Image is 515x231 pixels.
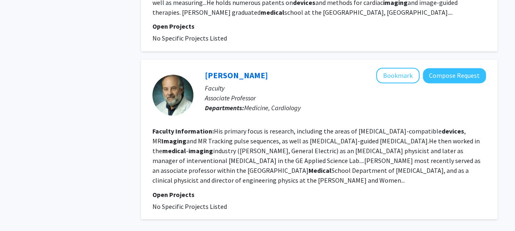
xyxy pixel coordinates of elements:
[152,21,486,31] p: Open Projects
[205,104,244,112] b: Departments:
[162,147,186,155] b: medical
[376,68,420,83] button: Add Udi Schmidt to Bookmarks
[188,147,213,155] b: imaging
[442,127,464,135] b: devices
[6,194,35,225] iframe: Chat
[152,127,214,135] b: Faculty Information:
[261,8,284,16] b: medical
[152,127,481,184] fg-read-more: His primary focus is research, including the areas of [MEDICAL_DATA]-compatible , MR and MR Track...
[205,70,268,80] a: [PERSON_NAME]
[205,93,486,103] p: Associate Professor
[152,189,486,199] p: Open Projects
[205,83,486,93] p: Faculty
[244,104,301,112] span: Medicine, Cardiology
[161,137,186,145] b: Imaging
[152,34,227,42] span: No Specific Projects Listed
[423,68,486,83] button: Compose Request to Udi Schmidt
[309,166,331,174] b: Medical
[152,202,227,210] span: No Specific Projects Listed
